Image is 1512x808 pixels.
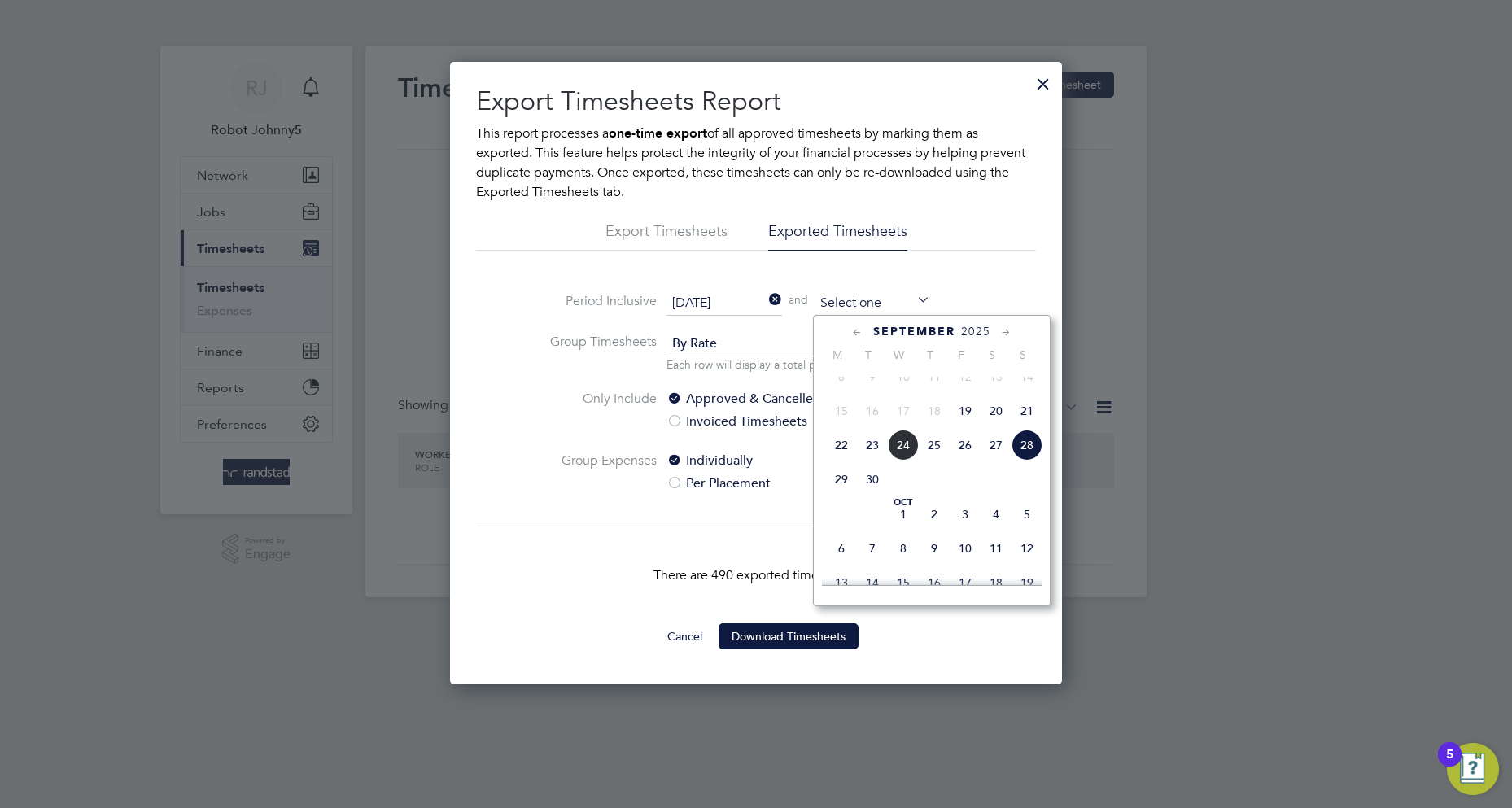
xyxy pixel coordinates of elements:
span: 30 [857,464,888,495]
span: 17 [888,395,919,426]
span: 14 [857,567,888,598]
span: S [1007,347,1038,362]
label: Only Include [535,389,657,431]
li: Exported Timesheets [768,221,907,251]
input: Select one [815,291,930,316]
span: 9 [919,533,950,564]
span: 10 [950,533,981,564]
span: 20 [981,395,1012,426]
span: 13 [826,567,857,598]
b: one-time export [609,125,707,141]
button: Cancel [654,623,715,649]
span: W [884,347,915,362]
p: Each row will display a total per rate per worker [666,356,910,373]
span: 25 [919,430,950,461]
label: Group Timesheets [535,332,657,369]
span: 19 [1012,567,1042,598]
span: F [946,347,977,362]
p: There are 490 exported timesheets. [476,566,1036,585]
span: and [782,291,815,316]
span: 14 [1012,361,1042,392]
span: 4 [981,499,1012,530]
span: T [915,347,946,362]
span: 8 [826,361,857,392]
span: 1 [888,499,919,530]
span: 18 [919,395,950,426]
span: 17 [950,567,981,598]
button: Download Timesheets [719,623,859,649]
span: 2025 [961,325,990,338]
div: 5 [1446,754,1453,775]
label: Individually [666,451,939,470]
span: M [822,347,853,362]
button: Open Resource Center, 5 new notifications [1447,743,1499,795]
span: 8 [888,533,919,564]
span: 19 [950,395,981,426]
span: 16 [919,567,950,598]
label: Per Placement [666,474,939,493]
span: 11 [919,361,950,392]
span: 13 [981,361,1012,392]
span: 15 [888,567,919,598]
span: 3 [950,499,981,530]
span: 26 [950,430,981,461]
span: 10 [888,361,919,392]
span: 6 [826,533,857,564]
span: 24 [888,430,919,461]
label: Group Expenses [535,451,657,493]
span: Oct [888,499,919,507]
span: S [977,347,1007,362]
label: Invoiced Timesheets [666,412,939,431]
span: T [853,347,884,362]
span: 15 [826,395,857,426]
label: Period Inclusive [535,291,657,312]
span: 12 [1012,533,1042,564]
span: 18 [981,567,1012,598]
span: 22 [826,430,857,461]
span: 27 [981,430,1012,461]
span: 5 [1012,499,1042,530]
span: 23 [857,430,888,461]
span: 2 [919,499,950,530]
span: 16 [857,395,888,426]
span: 11 [981,533,1012,564]
span: 21 [1012,395,1042,426]
span: 28 [1012,430,1042,461]
li: Export Timesheets [605,221,728,251]
span: 12 [950,361,981,392]
span: 9 [857,361,888,392]
span: 29 [826,464,857,495]
p: This report processes a of all approved timesheets by marking them as exported. This feature help... [476,124,1036,202]
label: Approved & Cancelled Timesheets [666,389,939,408]
span: September [873,325,955,338]
span: 7 [857,533,888,564]
input: Select one [666,291,782,316]
span: By Rate [666,332,827,356]
h2: Export Timesheets Report [476,85,1036,119]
